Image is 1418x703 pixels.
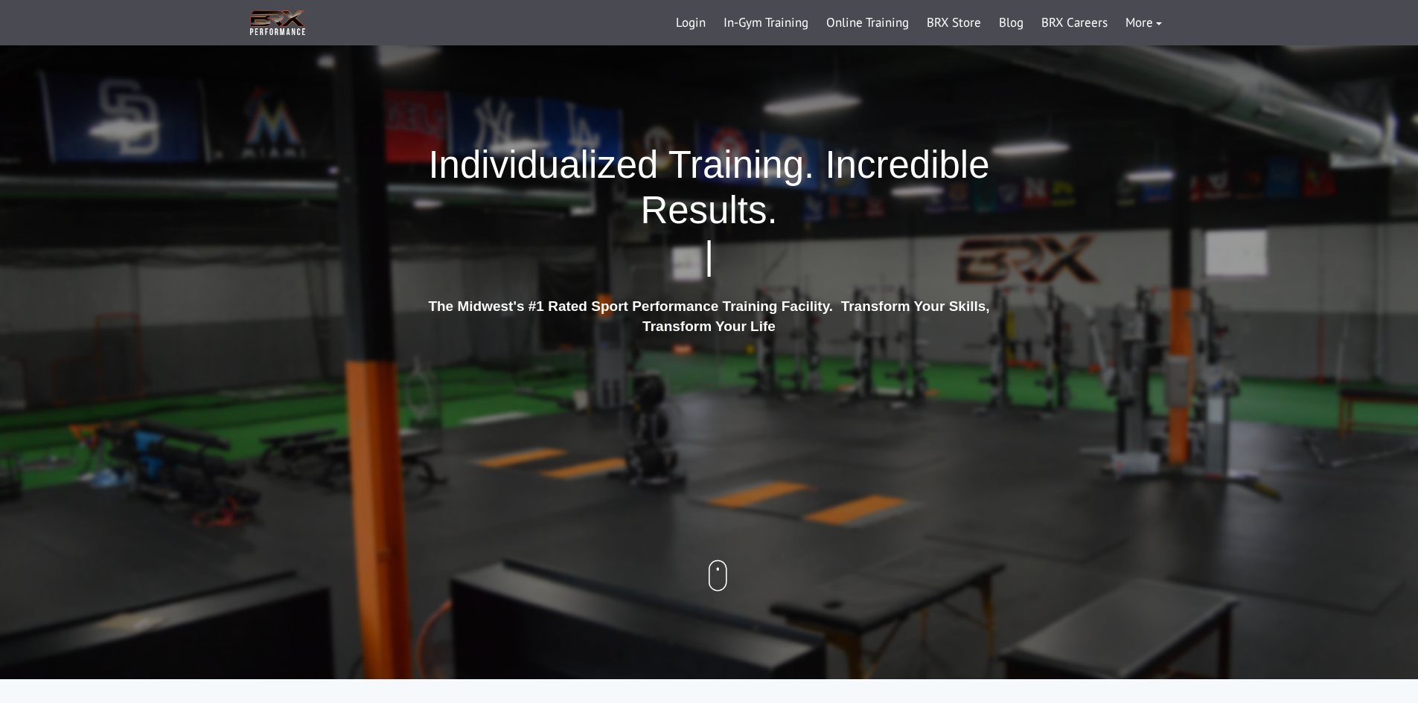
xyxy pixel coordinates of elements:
[667,5,715,41] a: Login
[1032,5,1117,41] a: BRX Careers
[704,234,714,277] span: |
[817,5,918,41] a: Online Training
[667,5,1171,41] div: Navigation Menu
[248,7,307,38] img: BRX Transparent Logo-2
[990,5,1032,41] a: Blog
[918,5,990,41] a: BRX Store
[428,298,989,334] strong: The Midwest's #1 Rated Sport Performance Training Facility. Transform Your Skills, Transform Your...
[715,5,817,41] a: In-Gym Training
[423,142,996,279] h1: Individualized Training. Incredible Results.
[1117,5,1171,41] a: More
